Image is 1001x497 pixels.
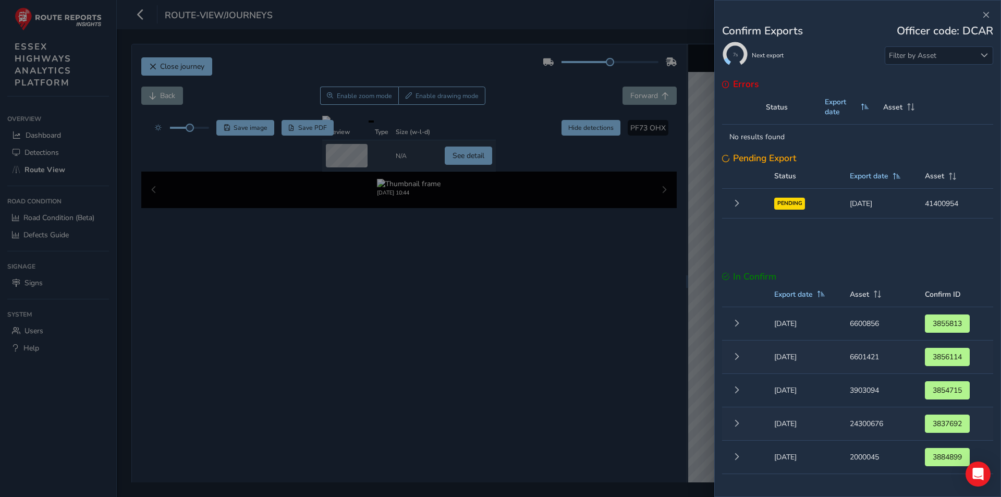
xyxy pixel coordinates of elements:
[733,271,776,282] h5: In Confirm
[979,8,993,22] button: Close
[729,196,744,211] button: Expand 242a061f-562b-4389-90ec-b2c9b3816b13
[733,153,796,164] h5: Pending Export
[777,199,802,208] span: PENDING
[933,452,962,462] span: 3884899
[774,289,813,299] span: Export date
[843,374,918,407] td: 3903094
[925,289,961,299] span: Confirm ID
[925,415,970,433] button: 3837692
[933,385,962,395] span: 3854715
[733,51,738,57] text: 7s
[729,383,744,397] button: Expand 5aaa1651-7ff6-494d-a0db-1be8c5ec90cd
[850,289,869,299] span: Asset
[774,351,797,362] p: [DATE]
[774,452,797,463] p: [DATE]
[925,448,970,466] button: 3884899
[843,307,918,341] td: 6600856
[918,189,993,219] td: 41400954
[925,171,944,181] span: Asset
[729,316,744,331] button: Expand d5cd6f9b-c2ae-489a-a12c-c1d866326671
[774,418,797,429] p: [DATE]
[843,441,918,474] td: 2000045
[729,349,744,364] button: Expand f652b1f3-06f4-4674-9c26-39c113365c6f
[825,97,857,117] span: Export date
[925,314,970,333] button: 3855813
[729,416,744,431] button: Expand 4860db30-5ded-43ac-8c32-6e0947fe5149
[722,25,803,38] h4: Confirm Exports
[933,419,962,429] span: 3837692
[933,319,962,329] span: 3855813
[933,352,962,362] span: 3856114
[850,198,872,209] p: [DATE]
[897,25,993,38] h4: Officer code: DCAR
[774,385,797,396] p: [DATE]
[925,381,970,399] button: 3854715
[850,171,888,181] span: Export date
[752,51,784,59] small: Next export
[843,341,918,374] td: 6601421
[843,407,918,441] td: 24300676
[766,102,788,112] span: Status
[733,79,759,90] h5: Errors
[883,102,902,112] span: Asset
[966,462,991,487] div: Open Intercom Messenger
[925,348,970,366] button: 3856114
[885,47,975,64] div: Filter by Asset
[774,171,796,181] span: Status
[774,318,797,329] p: [DATE]
[722,125,993,150] td: No results found
[729,450,744,464] button: Expand 5ef62166-11b2-48a9-a0dc-8daba2585964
